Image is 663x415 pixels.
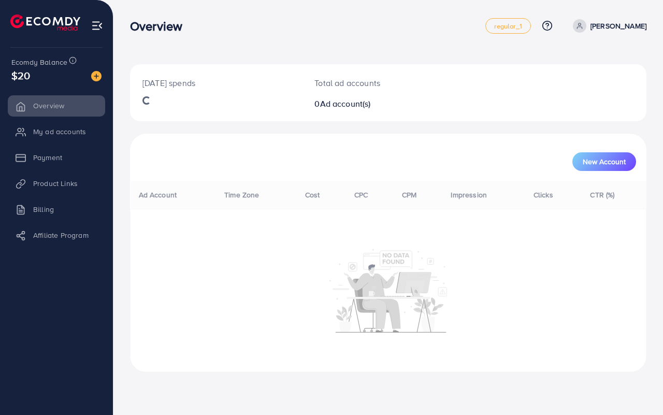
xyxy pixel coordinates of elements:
span: regular_1 [494,23,522,30]
img: menu [91,20,103,32]
span: Ecomdy Balance [11,57,67,67]
span: New Account [583,158,626,165]
p: Total ad accounts [314,77,419,89]
img: image [91,71,102,81]
span: $20 [11,68,30,83]
h3: Overview [130,19,191,34]
button: New Account [572,152,636,171]
p: [PERSON_NAME] [590,20,646,32]
span: Ad account(s) [320,98,371,109]
p: [DATE] spends [142,77,290,89]
img: logo [10,15,80,31]
h2: 0 [314,99,419,109]
a: [PERSON_NAME] [569,19,646,33]
a: regular_1 [485,18,530,34]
